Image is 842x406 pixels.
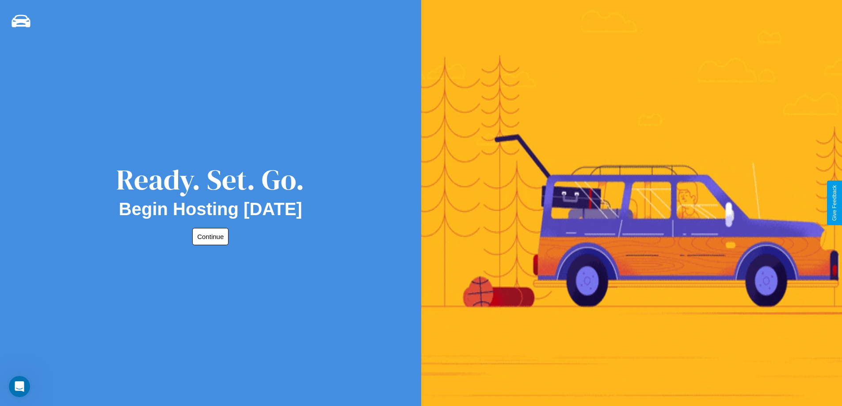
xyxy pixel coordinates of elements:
div: Ready. Set. Go. [116,160,305,199]
h2: Begin Hosting [DATE] [119,199,302,219]
button: Continue [192,228,229,245]
iframe: Intercom live chat [9,376,30,397]
div: Give Feedback [831,185,838,221]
